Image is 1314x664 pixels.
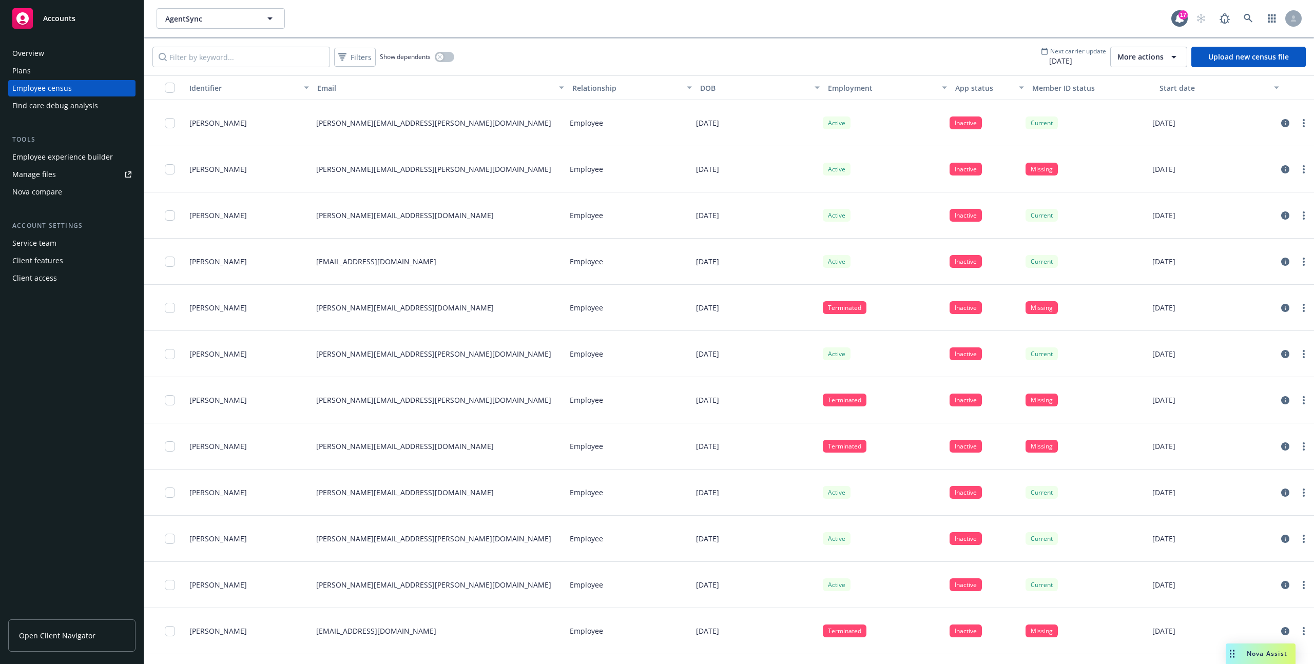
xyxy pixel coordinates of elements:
[1110,47,1187,67] button: More actions
[316,487,494,498] p: [PERSON_NAME][EMAIL_ADDRESS][DOMAIN_NAME]
[1279,209,1291,222] a: circleInformation
[12,63,31,79] div: Plans
[823,163,851,175] div: Active
[152,47,330,67] input: Filter by keyword...
[336,50,374,65] span: Filters
[189,302,247,313] span: [PERSON_NAME]
[570,256,603,267] p: Employee
[8,221,136,231] div: Account settings
[1247,649,1287,658] span: Nova Assist
[12,149,113,165] div: Employee experience builder
[823,116,851,129] div: Active
[1279,117,1291,129] a: circleInformation
[570,533,603,544] p: Employee
[12,166,56,183] div: Manage files
[189,395,247,405] span: [PERSON_NAME]
[1152,164,1175,174] p: [DATE]
[696,533,719,544] p: [DATE]
[189,626,247,636] span: [PERSON_NAME]
[696,302,719,313] p: [DATE]
[165,303,175,313] input: Toggle Row Selected
[1026,116,1058,129] div: Current
[1026,440,1058,453] div: Missing
[8,235,136,251] a: Service team
[1032,83,1152,93] div: Member ID status
[189,441,247,452] span: [PERSON_NAME]
[1298,348,1310,360] a: more
[1026,578,1058,591] div: Current
[1298,440,1310,453] a: more
[189,83,298,93] div: Identifier
[8,184,136,200] a: Nova compare
[1298,209,1310,222] a: more
[19,630,95,641] span: Open Client Navigator
[316,626,436,636] p: [EMAIL_ADDRESS][DOMAIN_NAME]
[1026,347,1058,360] div: Current
[1026,209,1058,222] div: Current
[8,80,136,96] a: Employee census
[950,163,982,175] div: Inactive
[828,83,936,93] div: Employment
[1298,394,1310,406] a: more
[823,209,851,222] div: Active
[316,118,551,128] p: [PERSON_NAME][EMAIL_ADDRESS][PERSON_NAME][DOMAIN_NAME]
[696,395,719,405] p: [DATE]
[165,83,175,93] input: Select all
[570,348,603,359] p: Employee
[570,210,603,221] p: Employee
[696,75,824,100] button: DOB
[1152,441,1175,452] p: [DATE]
[570,395,603,405] p: Employee
[12,270,57,286] div: Client access
[165,164,175,174] input: Toggle Row Selected
[700,83,808,93] div: DOB
[165,13,254,24] span: AgentSync
[316,164,551,174] p: [PERSON_NAME][EMAIL_ADDRESS][PERSON_NAME][DOMAIN_NAME]
[8,4,136,33] a: Accounts
[1178,10,1188,19] div: 17
[696,348,719,359] p: [DATE]
[823,255,851,268] div: Active
[165,534,175,544] input: Toggle Row Selected
[1152,302,1175,313] p: [DATE]
[316,210,494,221] p: [PERSON_NAME][EMAIL_ADDRESS][DOMAIN_NAME]
[950,440,982,453] div: Inactive
[950,209,982,222] div: Inactive
[189,118,247,128] span: [PERSON_NAME]
[12,184,62,200] div: Nova compare
[316,395,551,405] p: [PERSON_NAME][EMAIL_ADDRESS][PERSON_NAME][DOMAIN_NAME]
[8,134,136,145] div: Tools
[950,116,982,129] div: Inactive
[823,347,851,360] div: Active
[189,348,247,359] span: [PERSON_NAME]
[316,302,494,313] p: [PERSON_NAME][EMAIL_ADDRESS][DOMAIN_NAME]
[189,579,247,590] span: [PERSON_NAME]
[570,626,603,636] p: Employee
[165,257,175,267] input: Toggle Row Selected
[950,624,982,637] div: Inactive
[1279,394,1291,406] a: circleInformation
[1152,348,1175,359] p: [DATE]
[823,486,851,499] div: Active
[1152,118,1175,128] p: [DATE]
[823,440,866,453] div: Terminated
[570,441,603,452] p: Employee
[1152,395,1175,405] p: [DATE]
[572,83,681,93] div: Relationship
[950,255,982,268] div: Inactive
[1026,301,1058,314] div: Missing
[1298,163,1310,175] a: more
[8,270,136,286] a: Client access
[696,579,719,590] p: [DATE]
[696,164,719,174] p: [DATE]
[824,75,952,100] button: Employment
[185,75,313,100] button: Identifier
[1298,302,1310,314] a: more
[316,348,551,359] p: [PERSON_NAME][EMAIL_ADDRESS][PERSON_NAME][DOMAIN_NAME]
[316,441,494,452] p: [PERSON_NAME][EMAIL_ADDRESS][DOMAIN_NAME]
[8,97,136,114] a: Find care debug analysis
[1298,533,1310,545] a: more
[1028,75,1156,100] button: Member ID status
[570,579,603,590] p: Employee
[316,579,551,590] p: [PERSON_NAME][EMAIL_ADDRESS][PERSON_NAME][DOMAIN_NAME]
